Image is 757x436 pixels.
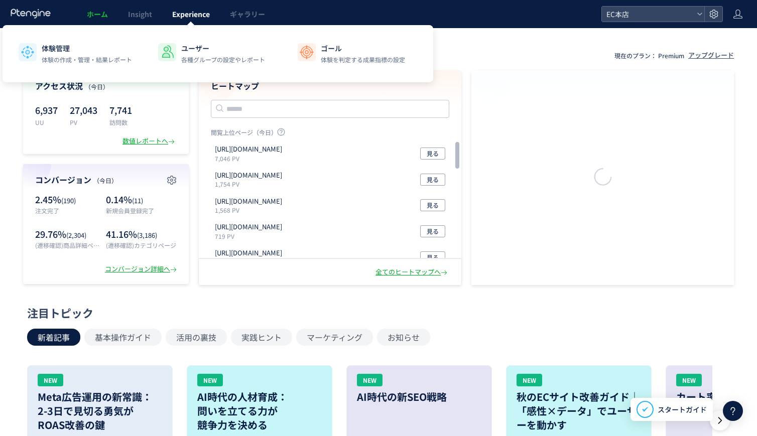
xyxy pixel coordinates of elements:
button: 活用の裏技 [166,329,227,346]
p: 7,046 PV [215,154,286,163]
p: https://etvos.com/shop/customer/coupon.aspx [215,144,282,154]
p: 1,568 PV [215,206,286,214]
span: Experience [172,9,210,19]
p: 2.45% [35,193,101,206]
p: 6,937 [35,102,58,118]
span: (190) [61,196,76,205]
p: ゴール [321,43,405,53]
button: 新着記事 [27,329,80,346]
p: 0.14% [106,193,177,206]
p: 27,043 [70,102,97,118]
h3: AI時代の人材育成： 問いを立てる力が 競争力を決める [197,390,322,432]
p: 719 PV [215,232,286,240]
button: 実践ヒント [231,329,292,346]
p: 現在のプラン： Premium [614,51,684,60]
p: 29.76% [35,228,101,241]
div: NEW [38,374,63,386]
p: 訪問数 [109,118,132,126]
p: PV [70,118,97,126]
p: 新規会員登録完了 [106,206,177,215]
h4: コンバージョン [35,174,177,186]
div: コンバージョン詳細へ [105,264,179,274]
h3: AI時代の新SEO戦略 [357,390,481,404]
span: 見る [427,199,439,211]
p: 41.16% [106,228,177,241]
span: Insight [128,9,152,19]
button: 見る [420,174,445,186]
div: 数値レポートへ [122,136,177,146]
span: 見る [427,148,439,160]
p: https://etvos.com/shop/default.aspx [215,197,282,206]
button: 見る [420,251,445,263]
h3: Meta広告運用の新常識： 2-3日で見切る勇気が ROAS改善の鍵 [38,390,162,432]
h4: ヒートマップ [211,80,449,92]
button: 見る [420,199,445,211]
span: ギャラリー [230,9,265,19]
p: 646 PV [215,258,286,266]
span: (3,186) [137,230,157,240]
span: （今日） [93,176,117,185]
p: 注文完了 [35,206,101,215]
div: NEW [197,374,223,386]
div: NEW [676,374,702,386]
p: https://etvos.com/shop/cart/cart.aspx [215,222,282,232]
p: (遷移確認)カテゴリページ [106,241,177,249]
span: (11) [132,196,143,205]
div: NEW [357,374,383,386]
div: NEW [517,374,542,386]
p: ユーザー [181,43,265,53]
button: 見る [420,148,445,160]
div: アップグレード [688,51,734,60]
p: 7,741 [109,102,132,118]
p: 体験を判定する成果指標の設定 [321,55,405,64]
p: 体験の作成・管理・結果レポート [42,55,132,64]
h3: 秋のECサイト改善ガイド｜「感性×データ」でユーザーを動かす [517,390,641,432]
span: 見る [427,251,439,263]
div: 注目トピック [27,305,725,321]
p: 各種グループの設定やレポート [181,55,265,64]
span: （今日） [85,82,109,91]
button: マーケティング [296,329,373,346]
p: (遷移確認)商品詳細ページ [35,241,101,249]
p: 閲覧上位ページ（今日） [211,128,449,140]
span: スタートガイド [658,404,707,415]
h4: アクセス状況 [35,80,177,92]
div: 全てのヒートマップへ [375,267,449,277]
p: 1,754 PV [215,180,286,188]
button: お知らせ [377,329,430,346]
span: 見る [427,174,439,186]
span: EC本店 [603,7,693,22]
button: 見る [420,225,445,237]
button: 基本操作ガイド [84,329,162,346]
p: 体験管理 [42,43,132,53]
p: UU [35,118,58,126]
span: ホーム [87,9,108,19]
span: 見る [427,225,439,237]
p: https://etvos.com/shop/g/gAH10678 [215,248,282,258]
p: https://etvos.com/shop/customer/menu.aspx [215,171,282,180]
span: (2,304) [66,230,86,240]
